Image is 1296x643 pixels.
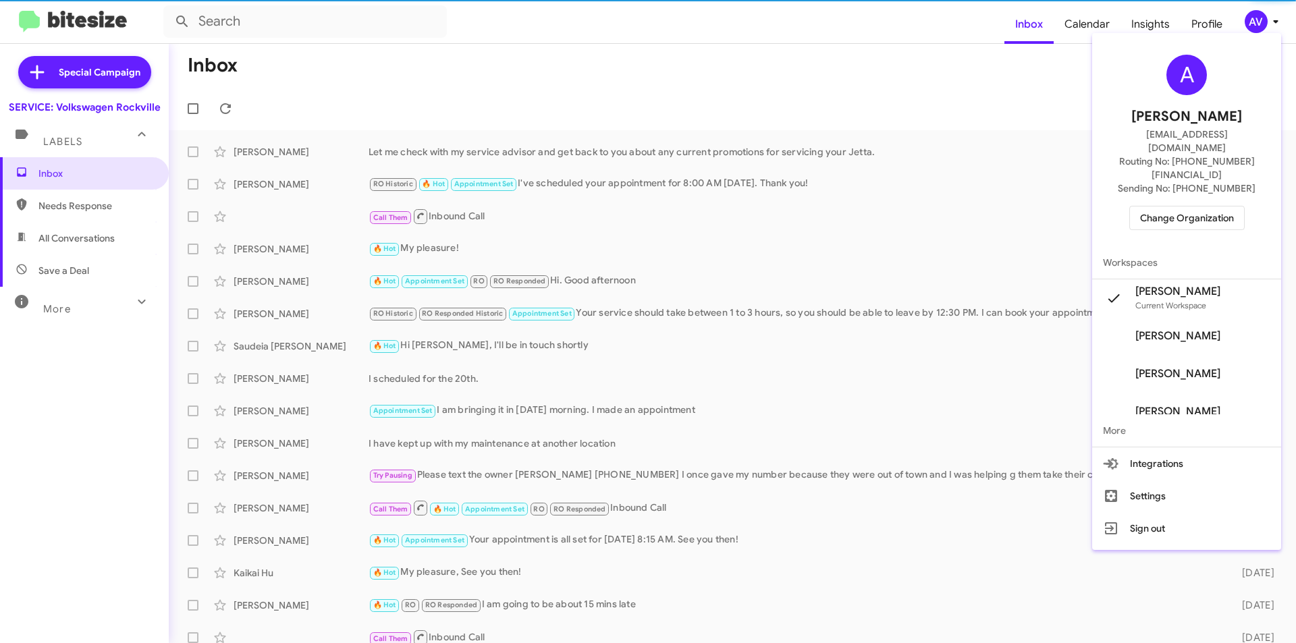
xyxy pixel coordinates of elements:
button: Change Organization [1129,206,1245,230]
div: A [1166,55,1207,95]
span: More [1092,414,1281,447]
span: [PERSON_NAME] [1135,367,1220,381]
button: Sign out [1092,512,1281,544]
button: Integrations [1092,447,1281,480]
span: Routing No: [PHONE_NUMBER][FINANCIAL_ID] [1108,155,1265,181]
span: [PERSON_NAME] [1135,285,1220,298]
span: Change Organization [1140,206,1234,229]
span: Sending No: [PHONE_NUMBER] [1118,181,1255,195]
span: [PERSON_NAME] [1135,329,1220,343]
span: Current Workspace [1135,300,1206,310]
span: [EMAIL_ADDRESS][DOMAIN_NAME] [1108,128,1265,155]
span: [PERSON_NAME] [1131,106,1242,128]
button: Settings [1092,480,1281,512]
span: Workspaces [1092,246,1281,279]
span: [PERSON_NAME] [1135,405,1220,418]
